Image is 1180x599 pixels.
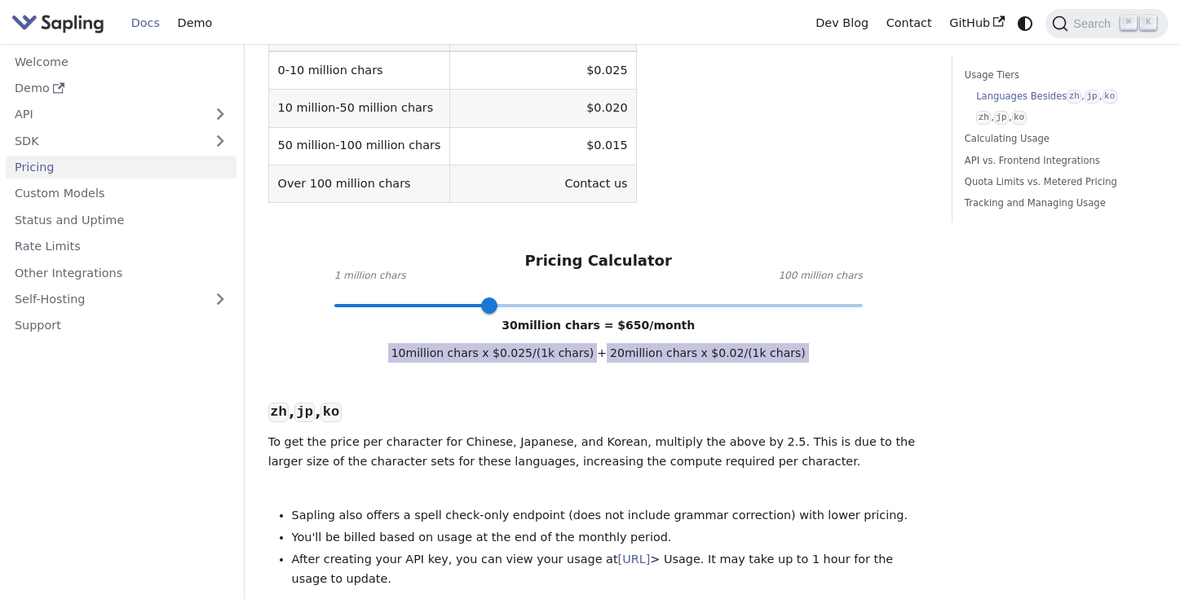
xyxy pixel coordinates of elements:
a: API vs. Frontend Integrations [965,153,1151,169]
a: GitHub [940,11,1013,36]
code: zh [1067,90,1081,104]
td: 0-10 million chars [268,51,449,90]
a: Welcome [6,50,236,73]
a: Calculating Usage [965,131,1151,147]
a: Custom Models [6,182,236,205]
h3: , , [268,403,929,421]
li: Sapling also offers a spell check-only endpoint (does not include grammar correction) with lower ... [292,506,929,526]
code: zh [976,111,991,125]
a: Pricing [6,156,236,179]
a: Other Integrations [6,261,236,284]
a: Status and Uptime [6,208,236,231]
td: Over 100 million chars [268,165,449,203]
a: Demo [169,11,221,36]
span: 100 million chars [778,268,862,284]
code: ko [1103,90,1117,104]
span: Search [1068,17,1120,30]
a: Languages Besideszh,jp,ko [976,89,1145,104]
td: 10 million-50 million chars [268,90,449,127]
button: Expand sidebar category 'SDK' [204,129,236,152]
span: + [597,346,607,359]
h3: Pricing Calculator [525,252,672,271]
a: [URL] [618,553,651,566]
span: 1 million chars [334,268,406,284]
code: jp [294,403,315,422]
a: Self-Hosting [6,288,236,311]
code: ko [1012,111,1027,125]
td: $0.025 [450,51,637,90]
a: API [6,103,204,126]
td: 50 million-100 million chars [268,127,449,165]
code: jp [1085,90,1099,104]
a: Usage Tiers [965,68,1151,83]
kbd: ⌘ [1120,15,1137,30]
a: zh,jp,ko [976,110,1145,126]
a: Tracking and Managing Usage [965,196,1151,211]
code: jp [994,111,1009,125]
a: Rate Limits [6,235,236,258]
span: 20 million chars x $ 0.02 /(1k chars) [607,343,809,363]
a: Support [6,314,236,337]
a: Quota Limits vs. Metered Pricing [965,174,1151,190]
li: You'll be billed based on usage at the end of the monthly period. [292,528,929,548]
a: Dev Blog [807,11,877,36]
button: Expand sidebar category 'API' [204,103,236,126]
span: 30 million chars = $ 650 /month [502,319,695,332]
a: Sapling.ai [11,11,110,35]
a: Demo [6,77,236,100]
kbd: K [1140,15,1156,30]
code: ko [320,403,341,422]
td: $0.020 [450,90,637,127]
p: To get the price per character for Chinese, Japanese, and Korean, multiply the above by 2.5. This... [268,433,929,472]
a: Contact [877,11,941,36]
span: 10 million chars x $ 0.025 /(1k chars) [388,343,598,363]
button: Switch between dark and light mode (currently system mode) [1014,11,1037,35]
a: SDK [6,129,204,152]
a: Docs [122,11,169,36]
td: Contact us [450,165,637,203]
li: After creating your API key, you can view your usage at > Usage. It may take up to 1 hour for the... [292,550,929,589]
code: zh [268,403,289,422]
td: $0.015 [450,127,637,165]
img: Sapling.ai [11,11,104,35]
button: Search (Command+K) [1045,9,1168,38]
